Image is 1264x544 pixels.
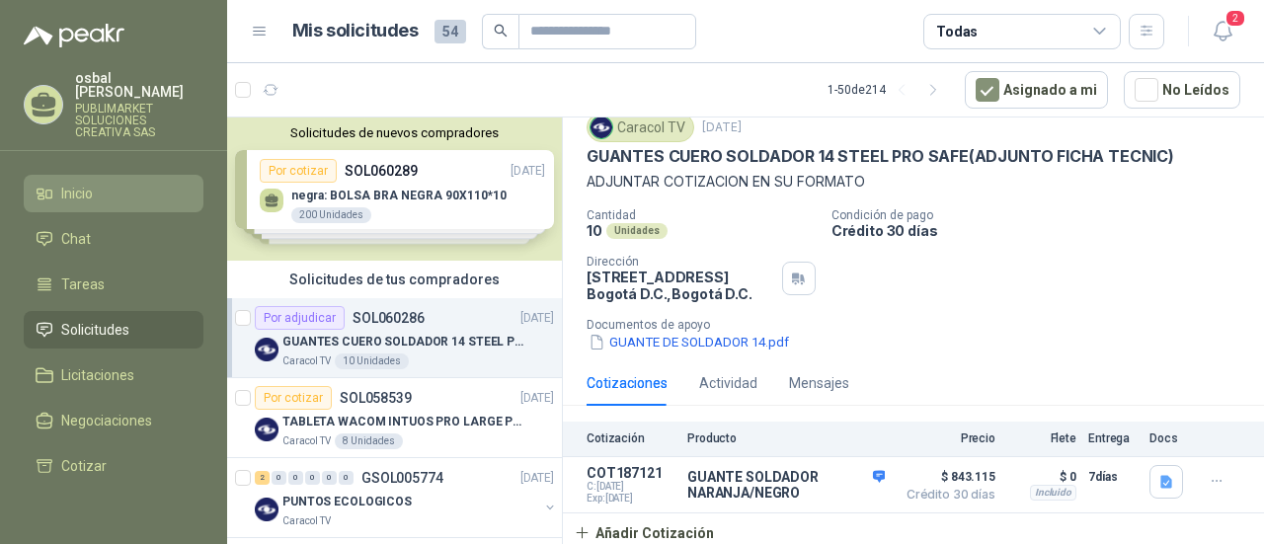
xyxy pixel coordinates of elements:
img: Company Logo [591,117,612,138]
p: SOL058539 [340,391,412,405]
div: Mensajes [789,372,849,394]
p: Caracol TV [282,433,331,449]
p: [DATE] [702,118,742,137]
p: 7 días [1088,465,1138,489]
p: $ 0 [1007,465,1076,489]
p: 10 [587,222,602,239]
a: Solicitudes [24,311,203,349]
img: Company Logo [255,498,278,521]
p: Documentos de apoyo [587,318,1256,332]
a: Chat [24,220,203,258]
span: Negociaciones [61,410,152,431]
p: Docs [1149,431,1189,445]
button: GUANTE DE SOLDADOR 14.pdf [587,332,791,352]
div: Todas [936,21,978,42]
p: [STREET_ADDRESS] Bogotá D.C. , Bogotá D.C. [587,269,774,302]
div: 10 Unidades [335,353,409,369]
span: C: [DATE] [587,481,675,493]
p: COT187121 [587,465,675,481]
p: Condición de pago [831,208,1256,222]
a: Licitaciones [24,356,203,394]
span: Solicitudes [61,319,129,341]
p: Crédito 30 días [831,222,1256,239]
span: Tareas [61,273,105,295]
img: Logo peakr [24,24,124,47]
button: No Leídos [1124,71,1240,109]
div: Por cotizar [255,386,332,410]
p: osbal [PERSON_NAME] [75,71,203,99]
a: Por cotizarSOL058539[DATE] Company LogoTABLETA WACOM INTUOS PRO LARGE PTK870K0ACaracol TV8 Unidades [227,378,562,458]
p: Caracol TV [282,353,331,369]
img: Company Logo [255,338,278,361]
p: ADJUNTAR COTIZACION EN SU FORMATO [587,171,1240,193]
p: PUBLIMARKET SOLUCIONES CREATIVA SAS [75,103,203,138]
button: Asignado a mi [965,71,1108,109]
p: Caracol TV [282,513,331,529]
div: 8 Unidades [335,433,403,449]
div: 0 [272,471,286,485]
p: Producto [687,431,885,445]
span: Crédito 30 días [897,489,995,501]
div: 0 [339,471,354,485]
div: Caracol TV [587,113,694,142]
p: GSOL005774 [361,471,443,485]
span: Licitaciones [61,364,134,386]
span: 54 [434,20,466,43]
div: 0 [322,471,337,485]
a: Por adjudicarSOL060286[DATE] Company LogoGUANTES CUERO SOLDADOR 14 STEEL PRO SAFE(ADJUNTO FICHA T... [227,298,562,378]
p: Precio [897,431,995,445]
span: Inicio [61,183,93,204]
span: $ 843.115 [897,465,995,489]
div: 0 [305,471,320,485]
span: Chat [61,228,91,250]
p: Entrega [1088,431,1138,445]
div: Incluido [1030,485,1076,501]
p: [DATE] [520,389,554,408]
div: Actividad [699,372,757,394]
button: Solicitudes de nuevos compradores [235,125,554,140]
p: PUNTOS ECOLOGICOS [282,493,412,511]
p: GUANTES CUERO SOLDADOR 14 STEEL PRO SAFE(ADJUNTO FICHA TECNIC) [587,146,1174,167]
button: 2 [1205,14,1240,49]
p: TABLETA WACOM INTUOS PRO LARGE PTK870K0A [282,413,528,431]
p: Flete [1007,431,1076,445]
span: Cotizar [61,455,107,477]
div: Cotizaciones [587,372,668,394]
p: [DATE] [520,309,554,328]
p: [DATE] [520,469,554,488]
div: Solicitudes de nuevos compradoresPor cotizarSOL060289[DATE] negra: BOLSA BRA NEGRA 90X110*10200 U... [227,117,562,261]
div: 1 - 50 de 214 [828,74,949,106]
h1: Mis solicitudes [292,17,419,45]
a: 2 0 0 0 0 0 GSOL005774[DATE] Company LogoPUNTOS ECOLOGICOSCaracol TV [255,466,558,529]
p: GUANTES CUERO SOLDADOR 14 STEEL PRO SAFE(ADJUNTO FICHA TECNIC) [282,333,528,351]
div: Solicitudes de tus compradores [227,261,562,298]
div: 2 [255,471,270,485]
a: Negociaciones [24,402,203,439]
a: Cotizar [24,447,203,485]
a: Inicio [24,175,203,212]
img: Company Logo [255,418,278,441]
div: Por adjudicar [255,306,345,330]
span: search [494,24,508,38]
p: GUANTE SOLDADOR NARANJA/NEGRO [687,469,885,501]
p: Dirección [587,255,774,269]
div: 0 [288,471,303,485]
p: SOL060286 [353,311,425,325]
p: Cotización [587,431,675,445]
div: Unidades [606,223,668,239]
span: Exp: [DATE] [587,493,675,505]
a: Tareas [24,266,203,303]
p: Cantidad [587,208,816,222]
span: 2 [1224,9,1246,28]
